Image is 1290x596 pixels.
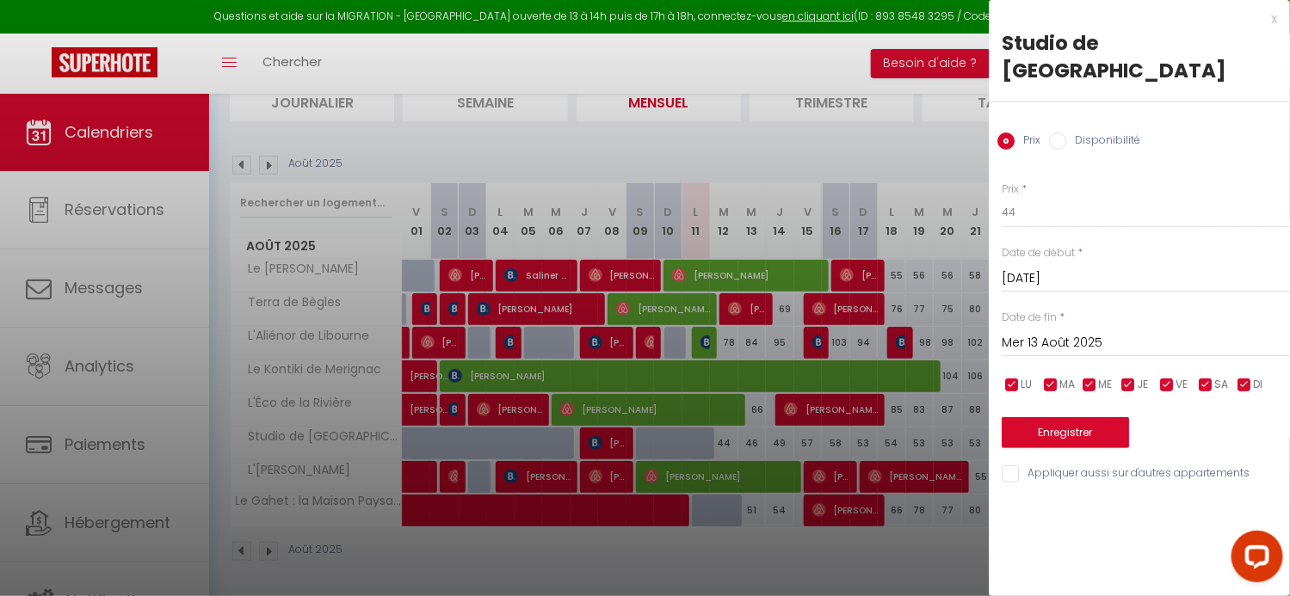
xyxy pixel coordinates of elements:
span: LU [1021,377,1032,393]
span: ME [1098,377,1112,393]
label: Date de fin [1002,310,1057,326]
span: MA [1059,377,1075,393]
span: JE [1137,377,1148,393]
iframe: LiveChat chat widget [1218,524,1290,596]
span: VE [1176,377,1188,393]
div: x [989,9,1277,29]
label: Prix [1015,132,1040,151]
label: Disponibilité [1066,132,1140,151]
label: Prix [1002,181,1019,198]
span: SA [1214,377,1228,393]
div: Studio de [GEOGRAPHIC_DATA] [1002,29,1277,84]
button: Enregistrer [1002,417,1129,448]
label: Date de début [1002,245,1075,261]
span: DI [1253,377,1262,393]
